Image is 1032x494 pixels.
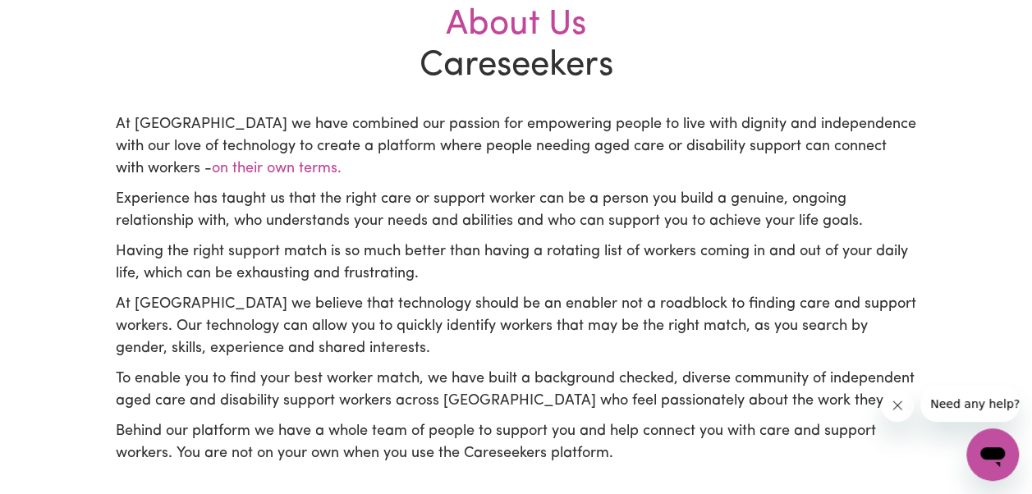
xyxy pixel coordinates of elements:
[106,5,927,88] h2: Careseekers
[881,389,914,422] iframe: Close message
[116,241,917,286] p: Having the right support match is so much better than having a rotating list of workers coming in...
[116,294,917,360] p: At [GEOGRAPHIC_DATA] we believe that technology should be an enabler not a roadblock to finding c...
[920,386,1019,422] iframe: Message from company
[966,428,1019,481] iframe: Button to launch messaging window
[116,189,917,233] p: Experience has taught us that the right care or support worker can be a person you build a genuin...
[116,5,917,46] div: About Us
[116,114,917,181] p: At [GEOGRAPHIC_DATA] we have combined our passion for empowering people to live with dignity and ...
[116,368,917,413] p: To enable you to find your best worker match, we have built a background checked, diverse communi...
[10,11,99,25] span: Need any help?
[116,421,917,465] p: Behind our platform we have a whole team of people to support you and help connect you with care ...
[212,162,342,176] span: on their own terms.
